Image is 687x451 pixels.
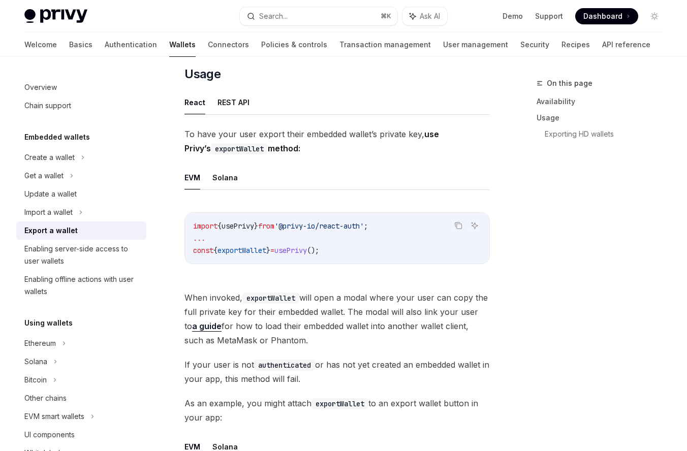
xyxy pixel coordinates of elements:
[402,7,447,25] button: Ask AI
[242,293,299,304] code: exportWallet
[602,33,650,57] a: API reference
[259,10,288,22] div: Search...
[217,221,222,231] span: {
[184,358,490,386] span: If your user is not or has not yet created an embedded wallet in your app, this method will fail.
[583,11,622,21] span: Dashboard
[24,151,75,164] div: Create a wallet
[16,221,146,240] a: Export a wallet
[193,221,217,231] span: import
[192,321,222,332] a: a guide
[339,33,431,57] a: Transaction management
[212,166,238,189] button: Solana
[307,246,319,255] span: ();
[520,33,549,57] a: Security
[254,221,258,231] span: }
[274,221,364,231] span: '@privy-io/react-auth'
[24,170,64,182] div: Get a wallet
[24,337,56,349] div: Ethereum
[24,131,90,143] h5: Embedded wallets
[184,291,490,347] span: When invoked, will open a modal where your user can copy the full private key for their embedded ...
[364,221,368,231] span: ;
[193,234,205,243] span: ...
[24,392,67,404] div: Other chains
[545,126,671,142] a: Exporting HD wallets
[24,356,47,368] div: Solana
[24,81,57,93] div: Overview
[184,129,439,153] strong: use Privy’s method:
[24,224,78,237] div: Export a wallet
[258,221,274,231] span: from
[646,8,663,24] button: Toggle dark mode
[213,246,217,255] span: {
[537,93,671,110] a: Availability
[561,33,590,57] a: Recipes
[468,219,481,232] button: Ask AI
[24,33,57,57] a: Welcome
[503,11,523,21] a: Demo
[16,389,146,407] a: Other chains
[254,360,315,371] code: authenticated
[208,33,249,57] a: Connectors
[240,7,397,25] button: Search...⌘K
[24,410,84,423] div: EVM smart wallets
[575,8,638,24] a: Dashboard
[24,429,75,441] div: UI components
[24,317,73,329] h5: Using wallets
[217,246,266,255] span: exportWallet
[266,246,270,255] span: }
[274,246,307,255] span: usePrivy
[537,110,671,126] a: Usage
[311,398,368,409] code: exportWallet
[16,96,146,115] a: Chain support
[24,243,140,267] div: Enabling server-side access to user wallets
[211,143,268,154] code: exportWallet
[261,33,327,57] a: Policies & controls
[184,166,200,189] button: EVM
[16,78,146,96] a: Overview
[24,273,140,298] div: Enabling offline actions with user wallets
[452,219,465,232] button: Copy the contents from the code block
[24,9,87,23] img: light logo
[217,90,249,114] button: REST API
[184,127,490,155] span: To have your user export their embedded wallet’s private key,
[24,188,77,200] div: Update a wallet
[105,33,157,57] a: Authentication
[169,33,196,57] a: Wallets
[16,185,146,203] a: Update a wallet
[24,100,71,112] div: Chain support
[547,77,592,89] span: On this page
[24,374,47,386] div: Bitcoin
[193,246,213,255] span: const
[16,426,146,444] a: UI components
[535,11,563,21] a: Support
[270,246,274,255] span: =
[420,11,440,21] span: Ask AI
[443,33,508,57] a: User management
[16,240,146,270] a: Enabling server-side access to user wallets
[184,66,221,82] span: Usage
[184,90,205,114] button: React
[222,221,254,231] span: usePrivy
[381,12,391,20] span: ⌘ K
[184,396,490,425] span: As an example, you might attach to an export wallet button in your app:
[16,270,146,301] a: Enabling offline actions with user wallets
[24,206,73,218] div: Import a wallet
[69,33,92,57] a: Basics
